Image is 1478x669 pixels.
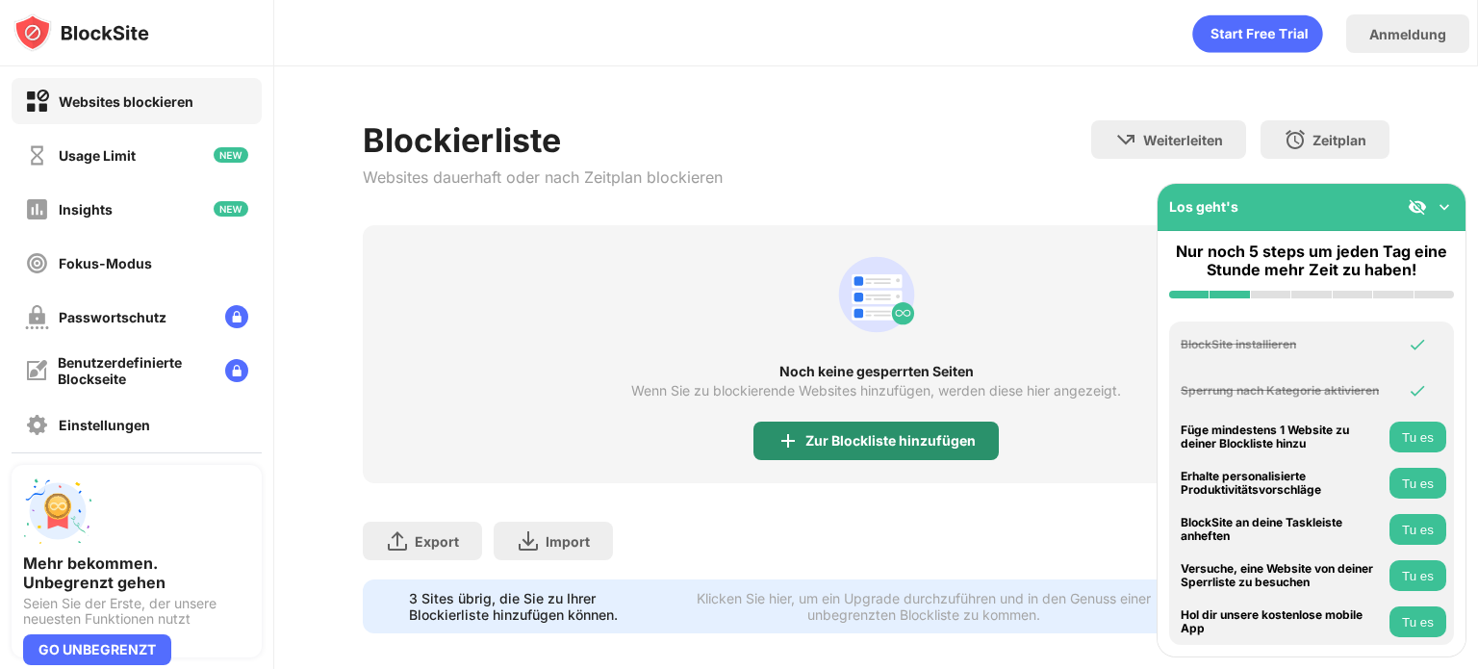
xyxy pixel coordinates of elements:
[1181,384,1385,398] div: Sperrung nach Kategorie aktivieren
[1408,335,1427,354] img: omni-check.svg
[25,413,49,437] img: settings-off.svg
[1369,26,1446,42] div: Anmeldung
[225,359,248,382] img: lock-menu.svg
[59,309,166,325] div: Passwortschutz
[1312,132,1366,148] div: Zeitplan
[1181,338,1385,351] div: BlockSite installieren
[25,143,49,167] img: time-usage-off.svg
[23,476,92,546] img: push-unlimited.svg
[1408,381,1427,400] img: omni-check.svg
[363,120,723,160] div: Blockierliste
[59,255,152,271] div: Fokus-Modus
[25,197,49,221] img: insights-off.svg
[25,359,48,382] img: customize-block-page-off.svg
[25,251,49,275] img: focus-off.svg
[214,147,248,163] img: new-icon.svg
[25,305,49,329] img: password-protection-off.svg
[13,13,149,52] img: logo-blocksite.svg
[1389,422,1446,452] button: Tu es
[59,147,136,164] div: Usage Limit
[1181,470,1385,498] div: Erhalte personalisierte Produktivitätsvorschläge
[59,93,193,110] div: Websites blockieren
[1143,132,1223,148] div: Weiterleiten
[214,201,248,217] img: new-icon.svg
[1192,14,1323,53] div: animation
[1169,243,1454,279] div: Nur noch 5 steps um jeden Tag eine Stunde mehr Zeit zu haben!
[1181,562,1385,590] div: Versuche, eine Website von deiner Sperrliste zu besuchen
[690,590,1157,623] div: Klicken Sie hier, um ein Upgrade durchzuführen und in den Genuss einer unbegrenzten Blockliste zu...
[225,305,248,328] img: lock-menu.svg
[1389,560,1446,591] button: Tu es
[59,201,113,218] div: Insights
[415,533,459,550] div: Export
[1181,424,1385,451] div: Füge mindestens 1 Website zu deiner Blockliste hinzu
[23,553,250,592] div: Mehr bekommen. Unbegrenzt gehen
[805,433,976,449] div: Zur Blockliste hinzufügen
[546,533,590,550] div: Import
[1181,608,1385,636] div: Hol dir unsere kostenlose mobile App
[1389,468,1446,499] button: Tu es
[1408,197,1427,217] img: eye-not-visible.svg
[1435,197,1454,217] img: omni-setup-toggle.svg
[23,634,171,665] div: GO UNBEGRENZT
[830,248,923,341] div: animation
[363,364,1389,379] div: Noch keine gesperrten Seiten
[1389,606,1446,637] button: Tu es
[23,596,250,627] div: Seien Sie der Erste, der unsere neuesten Funktionen nutzt
[59,417,150,433] div: Einstellungen
[409,590,678,623] div: 3 Sites übrig, die Sie zu Ihrer Blockierliste hinzufügen können.
[1181,516,1385,544] div: BlockSite an deine Taskleiste anheften
[631,383,1121,399] div: Wenn Sie zu blockierende Websites hinzufügen, werden diese hier angezeigt.
[1169,198,1238,215] div: Los geht's
[1389,514,1446,545] button: Tu es
[363,167,723,187] div: Websites dauerhaft oder nach Zeitplan blockieren
[58,354,210,387] div: Benutzerdefinierte Blockseite
[25,90,49,114] img: block-on.svg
